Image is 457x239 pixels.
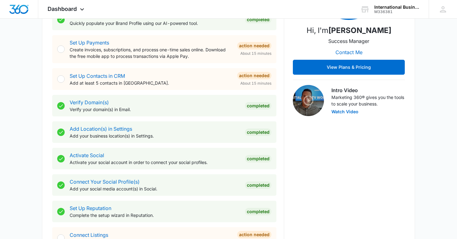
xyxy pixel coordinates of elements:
p: Add at least 5 contacts in [GEOGRAPHIC_DATA]. [70,80,232,86]
a: Activate Social [70,152,104,158]
p: Add your business location(s) in Settings. [70,133,240,139]
a: Set Up Contacts in CRM [70,73,125,79]
span: About 15 minutes [240,51,271,56]
a: Set Up Reputation [70,205,111,211]
div: Action Needed [237,42,271,49]
div: Action Needed [237,231,271,238]
p: Verify your domain(s) in Email. [70,106,240,113]
p: Success Manager [328,37,369,45]
p: Create invoices, subscriptions, and process one-time sales online. Download the free mobile app t... [70,46,232,59]
div: Completed [245,16,271,23]
div: account id [374,10,420,14]
span: Dashboard [48,6,77,12]
a: Connect Listings [70,232,108,238]
button: Watch Video [331,110,358,114]
div: Completed [245,102,271,110]
p: Activate your social account in order to connect your social profiles. [70,159,240,166]
p: Marketing 360® gives you the tools to scale your business. [331,94,405,107]
div: Completed [245,181,271,189]
div: Completed [245,129,271,136]
a: Verify Domain(s) [70,99,109,105]
a: Set Up Payments [70,40,109,46]
h3: Intro Video [331,87,405,94]
p: Hi, I'm [307,25,391,36]
div: Completed [245,208,271,215]
div: Action Needed [237,72,271,79]
img: Intro Video [293,85,324,116]
button: View Plans & Pricing [293,60,405,75]
strong: [PERSON_NAME] [328,26,391,35]
div: account name [374,5,420,10]
p: Complete the setup wizard in Reputation. [70,212,240,218]
p: Add your social media account(s) in Social. [70,185,240,192]
a: Add Location(s) in Settings [70,126,132,132]
a: Connect Your Social Profile(s) [70,179,140,185]
button: Contact Me [329,45,369,60]
p: Quickly populate your Brand Profile using our AI-powered tool. [70,20,240,26]
span: About 15 minutes [240,81,271,86]
div: Completed [245,155,271,162]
